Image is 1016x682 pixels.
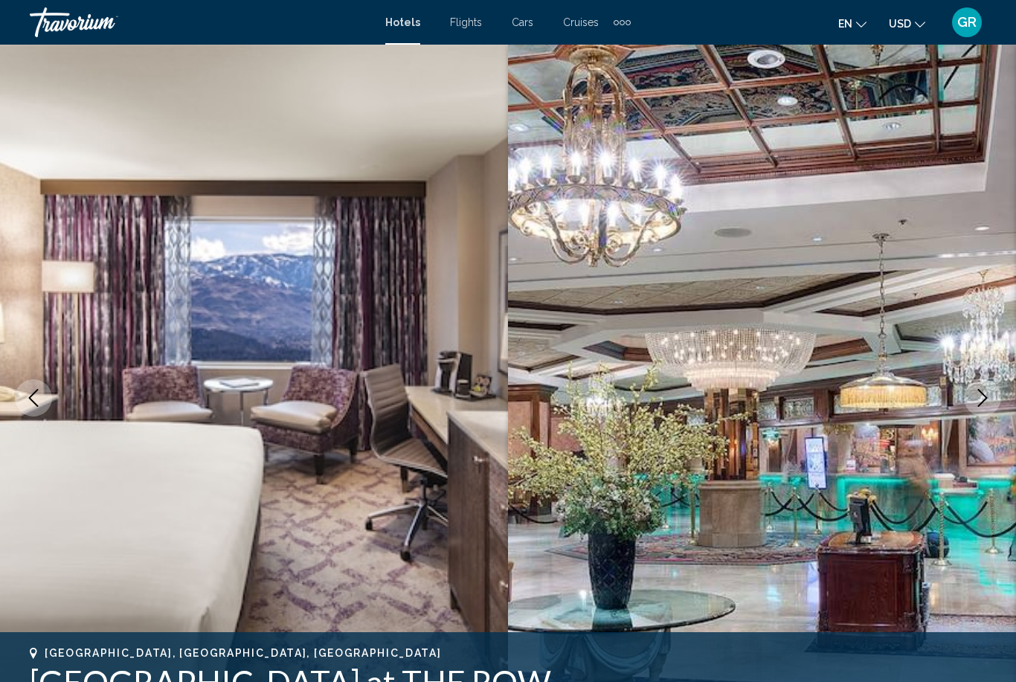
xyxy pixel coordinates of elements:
[512,16,533,28] a: Cars
[30,7,370,37] a: Travorium
[450,16,482,28] a: Flights
[838,13,867,34] button: Change language
[957,15,977,30] span: GR
[15,379,52,416] button: Previous image
[889,18,911,30] span: USD
[956,623,1004,670] iframe: Button to launch messaging window
[948,7,986,38] button: User Menu
[45,647,441,659] span: [GEOGRAPHIC_DATA], [GEOGRAPHIC_DATA], [GEOGRAPHIC_DATA]
[889,13,925,34] button: Change currency
[964,379,1001,416] button: Next image
[563,16,599,28] a: Cruises
[838,18,852,30] span: en
[385,16,420,28] a: Hotels
[614,10,631,34] button: Extra navigation items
